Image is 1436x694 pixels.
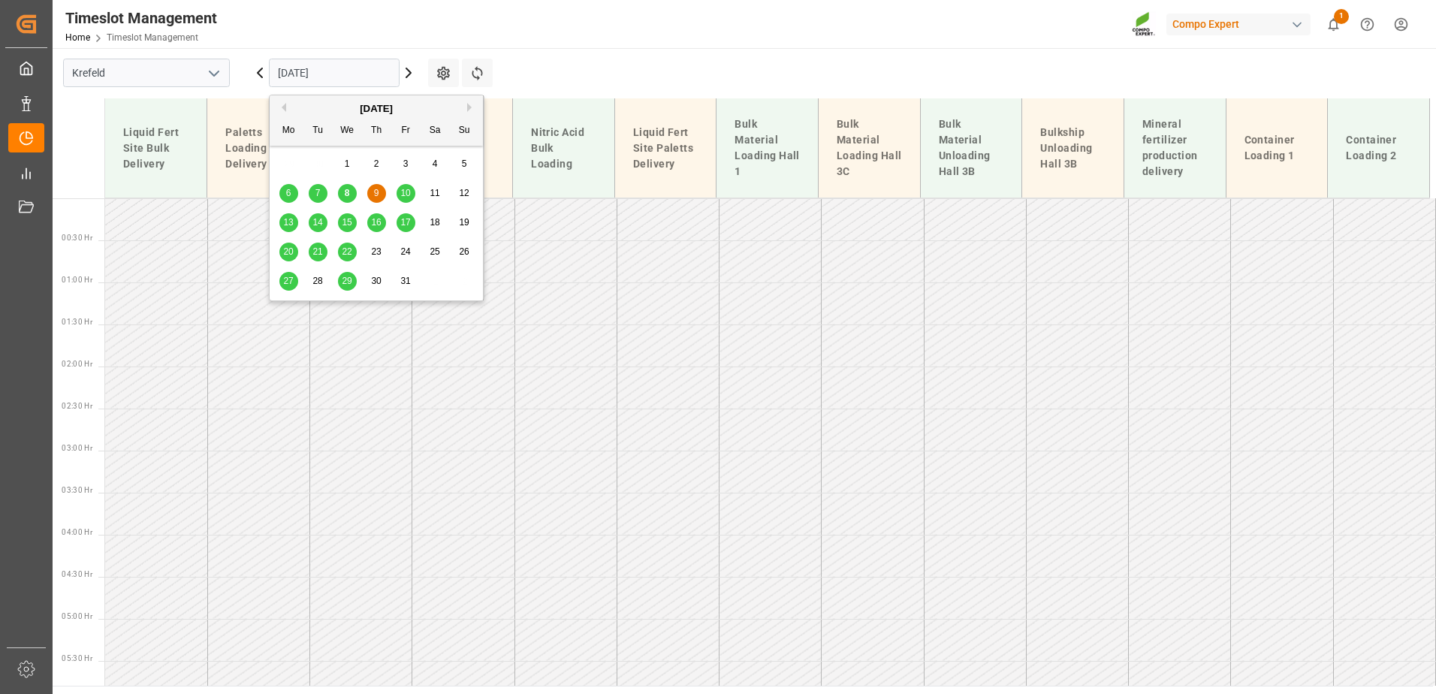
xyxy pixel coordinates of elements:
span: 03:00 Hr [62,444,92,452]
div: Choose Friday, October 31st, 2025 [397,272,415,291]
span: 05:30 Hr [62,654,92,662]
span: 18 [430,217,439,228]
span: 9 [374,188,379,198]
div: Choose Tuesday, October 21st, 2025 [309,243,327,261]
div: Choose Friday, October 10th, 2025 [397,184,415,203]
button: Previous Month [277,103,286,112]
div: Bulk Material Loading Hall 3C [831,110,908,186]
input: DD.MM.YYYY [269,59,400,87]
div: Choose Sunday, October 12th, 2025 [455,184,474,203]
div: Choose Saturday, October 25th, 2025 [426,243,445,261]
button: Next Month [467,103,476,112]
div: Bulk Material Unloading Hall 3B [933,110,1010,186]
div: Choose Monday, October 13th, 2025 [279,213,298,232]
span: 12 [459,188,469,198]
div: Mineral fertilizer production delivery [1136,110,1214,186]
span: 04:30 Hr [62,570,92,578]
div: Nitric Acid Bulk Loading [525,119,602,178]
span: 14 [312,217,322,228]
span: 11 [430,188,439,198]
div: Bulk Material Loading Hall 1 [729,110,806,186]
div: Bulkship Unloading Hall 3B [1034,119,1112,178]
a: Home [65,32,90,43]
span: 7 [315,188,321,198]
div: Th [367,122,386,140]
div: Choose Monday, October 6th, 2025 [279,184,298,203]
div: Container Loading 1 [1238,126,1316,170]
span: 15 [342,217,351,228]
div: Choose Wednesday, October 22nd, 2025 [338,243,357,261]
button: show 1 new notifications [1317,8,1350,41]
div: Choose Tuesday, October 28th, 2025 [309,272,327,291]
span: 02:00 Hr [62,360,92,368]
span: 02:30 Hr [62,402,92,410]
span: 16 [371,217,381,228]
span: 05:00 Hr [62,612,92,620]
div: Choose Wednesday, October 15th, 2025 [338,213,357,232]
span: 25 [430,246,439,257]
span: 23 [371,246,381,257]
div: Tu [309,122,327,140]
span: 24 [400,246,410,257]
div: month 2025-10 [274,149,479,296]
div: Sa [426,122,445,140]
div: Choose Sunday, October 5th, 2025 [455,155,474,173]
span: 22 [342,246,351,257]
div: Choose Thursday, October 23rd, 2025 [367,243,386,261]
input: Type to search/select [63,59,230,87]
div: Choose Sunday, October 19th, 2025 [455,213,474,232]
div: Choose Saturday, October 18th, 2025 [426,213,445,232]
button: Compo Expert [1166,10,1317,38]
button: open menu [202,62,225,85]
div: We [338,122,357,140]
div: Choose Tuesday, October 14th, 2025 [309,213,327,232]
div: Paletts Loading & Delivery 1 [219,119,297,178]
div: Choose Saturday, October 4th, 2025 [426,155,445,173]
div: Choose Sunday, October 26th, 2025 [455,243,474,261]
div: Choose Wednesday, October 8th, 2025 [338,184,357,203]
span: 8 [345,188,350,198]
span: 17 [400,217,410,228]
span: 20 [283,246,293,257]
span: 31 [400,276,410,286]
span: 3 [403,158,409,169]
div: Fr [397,122,415,140]
span: 01:00 Hr [62,276,92,284]
div: Choose Monday, October 20th, 2025 [279,243,298,261]
span: 27 [283,276,293,286]
span: 2 [374,158,379,169]
span: 28 [312,276,322,286]
div: Liquid Fert Site Paletts Delivery [627,119,704,178]
span: 5 [462,158,467,169]
span: 04:00 Hr [62,528,92,536]
span: 21 [312,246,322,257]
div: Choose Thursday, October 2nd, 2025 [367,155,386,173]
span: 6 [286,188,291,198]
div: Mo [279,122,298,140]
img: Screenshot%202023-09-29%20at%2010.02.21.png_1712312052.png [1132,11,1156,38]
div: Choose Tuesday, October 7th, 2025 [309,184,327,203]
span: 03:30 Hr [62,486,92,494]
div: Choose Wednesday, October 1st, 2025 [338,155,357,173]
span: 19 [459,217,469,228]
div: Choose Monday, October 27th, 2025 [279,272,298,291]
div: Choose Friday, October 17th, 2025 [397,213,415,232]
span: 4 [433,158,438,169]
span: 10 [400,188,410,198]
div: Choose Thursday, October 16th, 2025 [367,213,386,232]
span: 29 [342,276,351,286]
span: 1 [1334,9,1349,24]
div: Liquid Fert Site Bulk Delivery [117,119,195,178]
button: Help Center [1350,8,1384,41]
div: Container Loading 2 [1340,126,1417,170]
div: Choose Saturday, October 11th, 2025 [426,184,445,203]
div: Choose Thursday, October 9th, 2025 [367,184,386,203]
div: Su [455,122,474,140]
span: 01:30 Hr [62,318,92,326]
div: Choose Thursday, October 30th, 2025 [367,272,386,291]
span: 30 [371,276,381,286]
div: Timeslot Management [65,7,217,29]
span: 00:30 Hr [62,234,92,242]
span: 1 [345,158,350,169]
span: 26 [459,246,469,257]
